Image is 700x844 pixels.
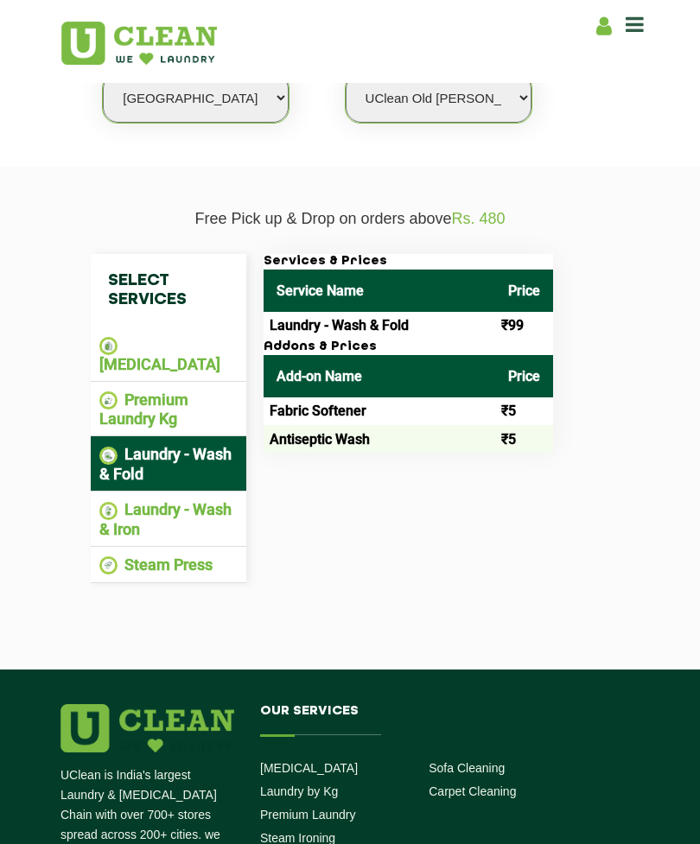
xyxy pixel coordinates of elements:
td: Antiseptic Wash [264,425,495,453]
a: Sofa Cleaning [429,761,505,775]
img: Premium Laundry Kg [99,391,118,409]
td: ₹99 [495,312,553,340]
h4: Select Services [91,254,246,327]
th: Add-on Name [264,355,495,397]
img: logo.png [60,704,234,752]
img: Laundry - Wash & Iron [99,502,118,520]
h3: Addons & Prices [264,340,553,355]
h4: Our Services [260,704,598,735]
td: Fabric Softener [264,397,495,425]
h3: Services & Prices [264,254,553,270]
a: [MEDICAL_DATA] [260,761,358,775]
td: Laundry - Wash & Fold [264,312,495,340]
a: Laundry by Kg [260,784,338,798]
img: Dry Cleaning [99,337,118,355]
li: Premium Laundry Kg [99,390,238,428]
li: Laundry - Wash & Fold [99,445,238,483]
th: Service Name [264,270,495,312]
li: Laundry - Wash & Iron [99,500,238,538]
a: Premium Laundry [260,808,356,822]
a: Carpet Cleaning [429,784,516,798]
img: Steam Press [99,556,118,574]
img: Laundry - Wash & Fold [99,447,118,465]
th: Price [495,355,553,397]
td: ₹5 [495,425,553,453]
li: Steam Press [99,555,238,575]
li: [MEDICAL_DATA] [99,335,238,373]
p: Free Pick up & Drop on orders above [60,210,640,228]
td: ₹5 [495,397,553,425]
span: Rs. 480 [452,210,506,227]
th: Price [495,270,553,312]
img: UClean Laundry and Dry Cleaning [61,22,217,65]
